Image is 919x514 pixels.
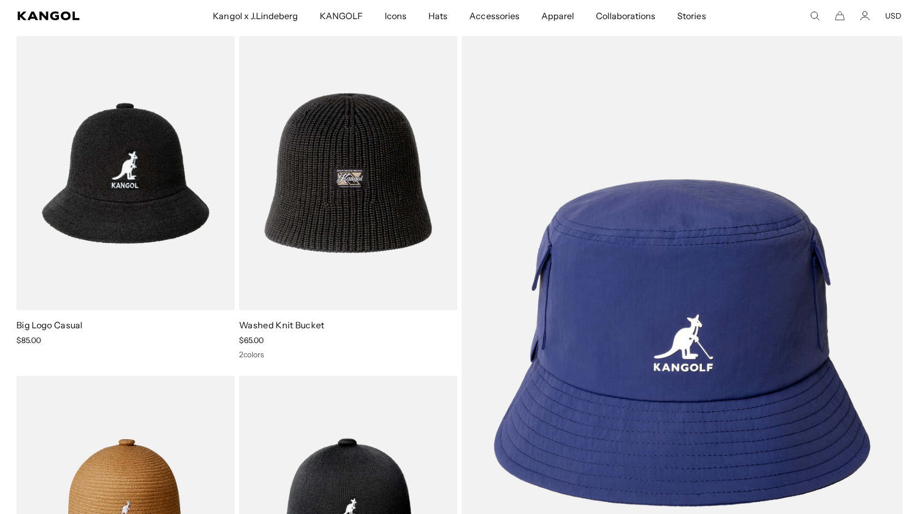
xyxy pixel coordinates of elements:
button: Cart [835,11,845,21]
summary: Search here [810,11,820,21]
div: 2 colors [239,350,457,359]
a: Washed Knit Bucket [239,320,325,330]
img: Washed Knit Bucket [239,36,457,310]
span: $85.00 [16,335,41,345]
a: Kangol [17,11,141,20]
a: Account [860,11,870,21]
img: Big Logo Casual [16,36,235,310]
button: USD [885,11,902,21]
a: Big Logo Casual [16,320,83,330]
span: $65.00 [239,335,264,345]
